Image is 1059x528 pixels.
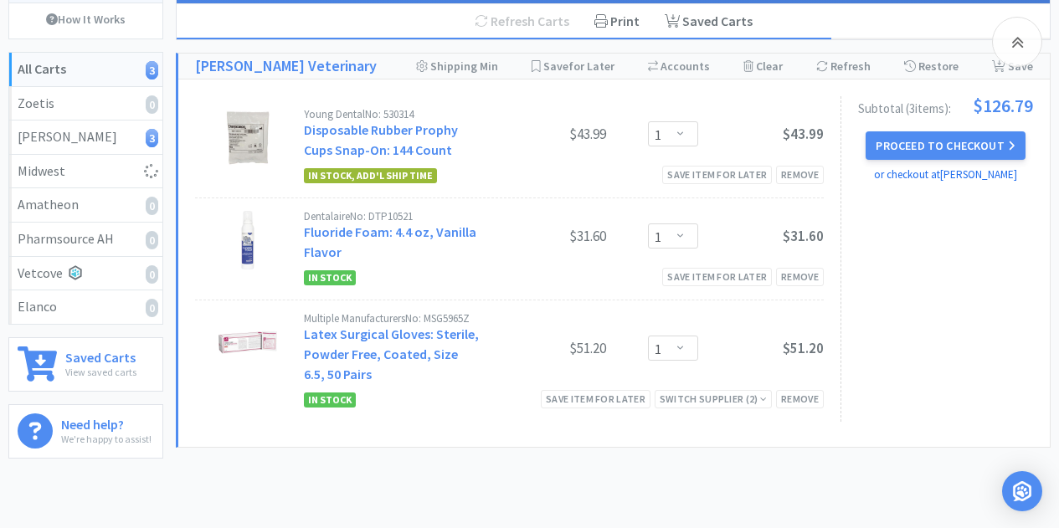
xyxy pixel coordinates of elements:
i: 0 [146,299,158,317]
a: Latex Surgical Gloves: Sterile, Powder Free, Coated, Size 6.5, 50 Pairs [304,326,479,382]
div: Save item for later [662,268,772,285]
div: Save item for later [662,166,772,183]
span: $51.20 [783,339,824,357]
div: Shipping Min [416,54,498,79]
a: or checkout at [PERSON_NAME] [874,167,1017,182]
i: 3 [146,61,158,79]
p: We're happy to assist! [61,431,152,447]
div: Subtotal ( 3 item s ): [858,96,1033,115]
span: In Stock [304,270,356,285]
h6: Saved Carts [65,346,136,364]
span: $31.60 [783,227,824,245]
div: Clear [743,54,783,79]
div: Switch Supplier ( 2 ) [660,391,767,407]
a: Pharmsource AH0 [9,223,162,257]
a: All Carts3 [9,53,162,87]
div: Accounts [648,54,710,79]
i: 0 [146,197,158,215]
button: Proceed to Checkout [866,131,1025,160]
a: Midwest [9,155,162,189]
a: Vetcove0 [9,257,162,291]
span: In stock, add'l ship time [304,168,437,183]
div: Open Intercom Messenger [1002,471,1042,511]
img: 5121f548c5f549f9a4c97e2167143c67_201214.jpeg [218,211,277,269]
span: In Stock [304,392,356,408]
div: Save item for later [541,390,650,408]
div: Young Dental No: 530314 [304,109,481,120]
strong: All Carts [18,60,66,77]
h6: Need help? [61,413,152,431]
span: $126.79 [973,96,1033,115]
a: Fluoride Foam: 4.4 oz, Vanilla Flavor [304,223,476,260]
div: Refresh Carts [462,4,582,39]
div: Remove [776,166,824,183]
div: $43.99 [481,124,606,144]
a: Zoetis0 [9,87,162,121]
div: Print [582,4,652,39]
img: ecc0358f2a544afc8f1c0f0a871ae38b_71863.jpeg [218,109,277,167]
a: [PERSON_NAME]3 [9,120,162,155]
div: Refresh [816,54,871,79]
div: Remove [776,390,824,408]
div: Remove [776,268,824,285]
i: 0 [146,231,158,249]
i: 0 [146,95,158,114]
div: Midwest [18,161,154,182]
div: [PERSON_NAME] [18,126,154,148]
img: 704bf9b732c14deeba4b46b814ea54b8_438991.jpeg [218,313,277,372]
div: Elanco [18,296,154,318]
a: How It Works [9,3,162,35]
span: $43.99 [783,125,824,143]
div: Multiple Manufacturers No: MSG5965Z [304,313,481,324]
a: Saved CartsView saved carts [8,337,163,392]
div: $31.60 [481,226,606,246]
a: [PERSON_NAME] Veterinary [195,54,377,79]
div: $51.20 [481,338,606,358]
div: Zoetis [18,93,154,115]
i: 0 [146,265,158,284]
span: Save for Later [543,59,614,74]
p: View saved carts [65,364,136,380]
div: Restore [904,54,959,79]
div: Dentalaire No: DTP10521 [304,211,481,222]
div: Save [992,54,1033,79]
div: Amatheon [18,194,154,216]
a: Disposable Rubber Prophy Cups Snap-On: 144 Count [304,121,458,158]
div: Vetcove [18,263,154,285]
a: Saved Carts [652,4,765,39]
a: Amatheon0 [9,188,162,223]
i: 3 [146,129,158,147]
div: Pharmsource AH [18,228,154,250]
a: Elanco0 [9,290,162,324]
